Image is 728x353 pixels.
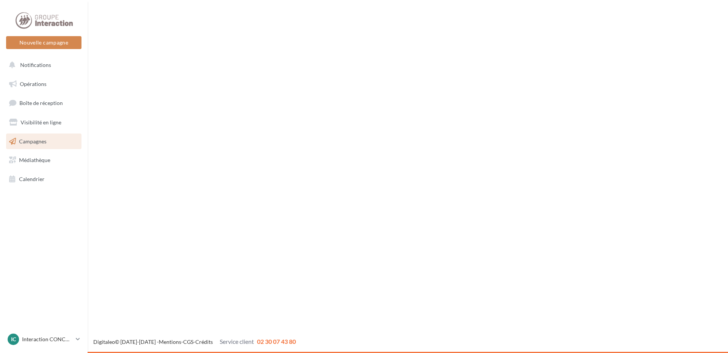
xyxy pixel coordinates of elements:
a: Boîte de réception [5,95,83,111]
span: © [DATE]-[DATE] - - - [93,339,296,345]
a: Campagnes [5,134,83,149]
span: Service client [220,338,254,345]
span: Boîte de réception [19,100,63,106]
a: CGS [183,339,193,345]
p: Interaction CONCARNEAU [22,336,73,343]
span: Notifications [20,62,51,68]
span: Médiathèque [19,157,50,163]
a: IC Interaction CONCARNEAU [6,332,81,347]
a: Opérations [5,76,83,92]
button: Notifications [5,57,80,73]
a: Calendrier [5,171,83,187]
button: Nouvelle campagne [6,36,81,49]
a: Médiathèque [5,152,83,168]
span: 02 30 07 43 80 [257,338,296,345]
a: Mentions [159,339,181,345]
a: Digitaleo [93,339,115,345]
a: Crédits [195,339,213,345]
span: Campagnes [19,138,46,144]
span: IC [11,336,16,343]
a: Visibilité en ligne [5,114,83,130]
span: Visibilité en ligne [21,119,61,126]
span: Opérations [20,81,46,87]
span: Calendrier [19,176,45,182]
